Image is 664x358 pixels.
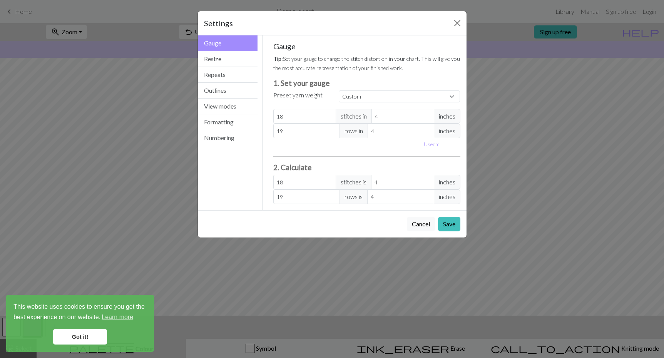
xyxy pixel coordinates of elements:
span: inches [434,124,460,138]
button: Resize [198,51,258,67]
h3: 1. Set your gauge [273,79,460,87]
button: Cancel [407,217,435,231]
strong: Tip: [273,55,283,62]
button: Usecm [420,138,443,150]
h5: Settings [204,17,233,29]
button: View modes [198,99,258,114]
span: This website uses cookies to ensure you get the best experience on our website. [13,302,147,323]
small: Set your gauge to change the stitch distortion in your chart. This will give you the most accurat... [273,55,460,71]
button: Repeats [198,67,258,83]
a: dismiss cookie message [53,329,107,345]
span: stitches in [336,109,372,124]
label: Preset yarn weight [273,90,323,100]
button: Gauge [198,35,258,51]
span: inches [434,109,460,124]
a: learn more about cookies [100,311,134,323]
h3: 2. Calculate [273,163,460,172]
button: Outlines [198,83,258,99]
span: inches [434,189,460,204]
div: cookieconsent [6,295,154,352]
span: rows in [340,124,368,138]
span: rows is [340,189,368,204]
span: stitches is [336,175,371,189]
button: Formatting [198,114,258,130]
button: Numbering [198,130,258,146]
button: Save [438,217,460,231]
h5: Gauge [273,42,460,51]
span: inches [434,175,460,189]
button: Close [451,17,463,29]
